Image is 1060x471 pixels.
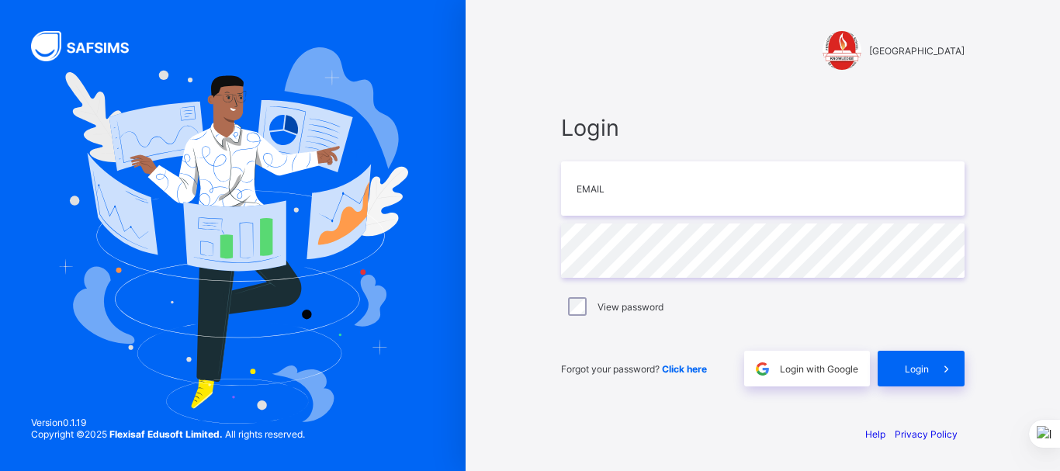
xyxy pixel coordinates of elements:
[561,114,965,141] span: Login
[31,417,305,428] span: Version 0.1.19
[905,363,929,375] span: Login
[109,428,223,440] strong: Flexisaf Edusoft Limited.
[561,363,707,375] span: Forgot your password?
[31,31,147,61] img: SAFSIMS Logo
[662,363,707,375] a: Click here
[895,428,958,440] a: Privacy Policy
[869,45,965,57] span: [GEOGRAPHIC_DATA]
[598,301,663,313] label: View password
[31,428,305,440] span: Copyright © 2025 All rights reserved.
[57,47,408,424] img: Hero Image
[780,363,858,375] span: Login with Google
[753,360,771,378] img: google.396cfc9801f0270233282035f929180a.svg
[865,428,885,440] a: Help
